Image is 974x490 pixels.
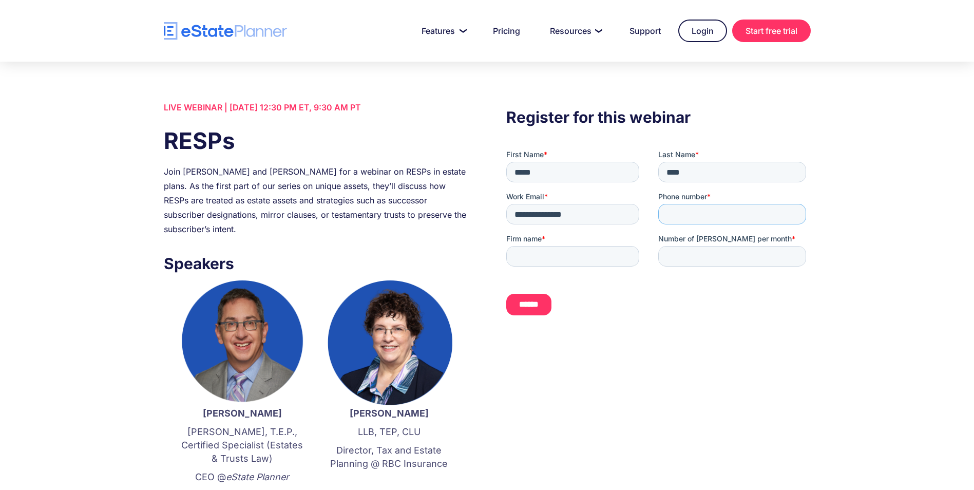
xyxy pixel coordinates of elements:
h3: Speakers [164,252,468,275]
p: Director, Tax and Estate Planning @ RBC Insurance [326,444,452,470]
strong: [PERSON_NAME] [350,408,429,419]
em: eState Planner [226,472,289,482]
h1: RESPs [164,125,468,157]
h3: Register for this webinar [506,105,810,129]
p: [PERSON_NAME], T.E.P., Certified Specialist (Estates & Trusts Law) [179,425,305,465]
a: Pricing [481,21,532,41]
a: Start free trial [732,20,811,42]
p: ‍ [326,476,452,489]
p: LLB, TEP, CLU [326,425,452,439]
div: Join [PERSON_NAME] and [PERSON_NAME] for a webinar on RESPs in estate plans. As the first part of... [164,164,468,236]
a: Login [678,20,727,42]
strong: [PERSON_NAME] [203,408,282,419]
iframe: Form 0 [506,149,810,333]
a: home [164,22,287,40]
p: CEO @ [179,470,305,484]
a: Resources [538,21,612,41]
div: LIVE WEBINAR | [DATE] 12:30 PM ET, 9:30 AM PT [164,100,468,115]
a: Features [409,21,475,41]
a: Support [617,21,673,41]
